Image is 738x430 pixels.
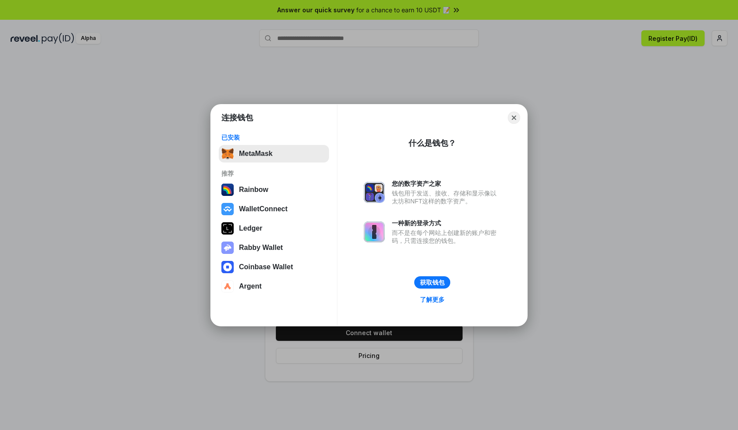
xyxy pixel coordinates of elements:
[221,184,234,196] img: svg+xml,%3Csvg%20width%3D%22120%22%20height%3D%22120%22%20viewBox%3D%220%200%20120%20120%22%20fil...
[219,278,329,295] button: Argent
[219,200,329,218] button: WalletConnect
[221,170,326,177] div: 推荐
[392,189,501,205] div: 钱包用于发送、接收、存储和显示像以太坊和NFT这样的数字资产。
[409,138,456,148] div: 什么是钱包？
[415,294,450,305] a: 了解更多
[219,239,329,257] button: Rabby Wallet
[221,222,234,235] img: svg+xml,%3Csvg%20xmlns%3D%22http%3A%2F%2Fwww.w3.org%2F2000%2Fsvg%22%20width%3D%2228%22%20height%3...
[221,112,253,123] h1: 连接钱包
[239,244,283,252] div: Rabby Wallet
[219,258,329,276] button: Coinbase Wallet
[221,280,234,293] img: svg+xml,%3Csvg%20width%3D%2228%22%20height%3D%2228%22%20viewBox%3D%220%200%2028%2028%22%20fill%3D...
[364,221,385,242] img: svg+xml,%3Csvg%20xmlns%3D%22http%3A%2F%2Fwww.w3.org%2F2000%2Fsvg%22%20fill%3D%22none%22%20viewBox...
[392,229,501,245] div: 而不是在每个网站上创建新的账户和密码，只需连接您的钱包。
[221,261,234,273] img: svg+xml,%3Csvg%20width%3D%2228%22%20height%3D%2228%22%20viewBox%3D%220%200%2028%2028%22%20fill%3D...
[221,203,234,215] img: svg+xml,%3Csvg%20width%3D%2228%22%20height%3D%2228%22%20viewBox%3D%220%200%2028%2028%22%20fill%3D...
[239,224,262,232] div: Ledger
[219,145,329,163] button: MetaMask
[219,220,329,237] button: Ledger
[221,134,326,141] div: 已安装
[221,242,234,254] img: svg+xml,%3Csvg%20xmlns%3D%22http%3A%2F%2Fwww.w3.org%2F2000%2Fsvg%22%20fill%3D%22none%22%20viewBox...
[239,150,272,158] div: MetaMask
[221,148,234,160] img: svg+xml,%3Csvg%20fill%3D%22none%22%20height%3D%2233%22%20viewBox%3D%220%200%2035%2033%22%20width%...
[420,278,445,286] div: 获取钱包
[239,263,293,271] div: Coinbase Wallet
[508,112,520,124] button: Close
[239,186,268,194] div: Rainbow
[414,276,450,289] button: 获取钱包
[219,181,329,199] button: Rainbow
[392,180,501,188] div: 您的数字资产之家
[392,219,501,227] div: 一种新的登录方式
[239,205,288,213] div: WalletConnect
[420,296,445,304] div: 了解更多
[364,182,385,203] img: svg+xml,%3Csvg%20xmlns%3D%22http%3A%2F%2Fwww.w3.org%2F2000%2Fsvg%22%20fill%3D%22none%22%20viewBox...
[239,282,262,290] div: Argent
